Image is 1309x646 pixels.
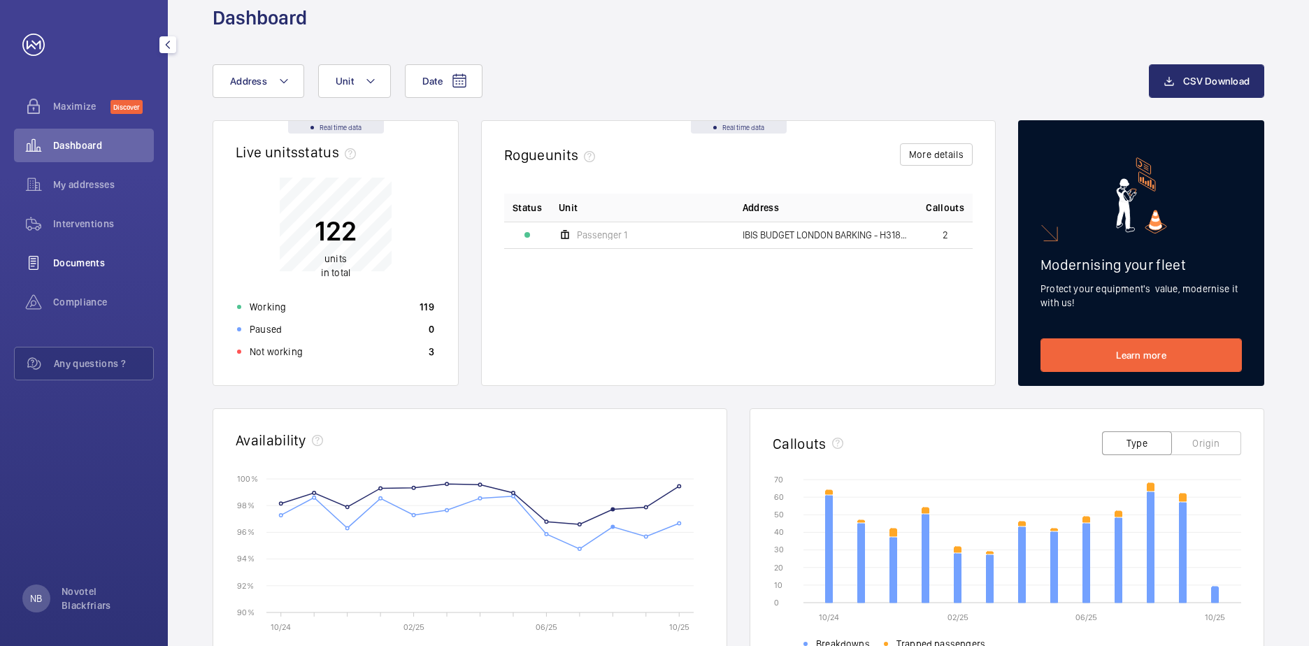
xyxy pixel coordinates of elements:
[237,580,254,590] text: 92 %
[513,201,542,215] p: Status
[62,584,145,612] p: Novotel Blackfriars
[774,492,784,502] text: 60
[1040,282,1242,310] p: Protect your equipment's value, modernise it with us!
[53,256,154,270] span: Documents
[237,501,255,510] text: 98 %
[315,213,357,248] p: 122
[318,64,391,98] button: Unit
[1075,612,1097,622] text: 06/25
[403,622,424,632] text: 02/25
[1171,431,1241,455] button: Origin
[271,622,291,632] text: 10/24
[336,76,354,87] span: Unit
[1040,338,1242,372] a: Learn more
[773,435,827,452] h2: Callouts
[237,527,255,537] text: 96 %
[429,322,434,336] p: 0
[53,217,154,231] span: Interventions
[429,345,434,359] p: 3
[237,473,258,483] text: 100 %
[53,178,154,192] span: My addresses
[559,201,578,215] span: Unit
[288,121,384,134] div: Real time data
[405,64,482,98] button: Date
[504,146,601,164] h2: Rogue
[236,431,306,449] h2: Availability
[545,146,601,164] span: units
[420,300,434,314] p: 119
[250,300,286,314] p: Working
[110,100,143,114] span: Discover
[1205,612,1225,622] text: 10/25
[774,510,784,519] text: 50
[213,64,304,98] button: Address
[1040,256,1242,273] h2: Modernising your fleet
[774,580,782,590] text: 10
[819,612,839,622] text: 10/24
[1116,157,1167,234] img: marketing-card.svg
[691,121,787,134] div: Real time data
[900,143,973,166] button: More details
[213,5,307,31] h1: Dashboard
[53,99,110,113] span: Maximize
[669,622,689,632] text: 10/25
[774,545,784,554] text: 30
[236,143,362,161] h2: Live units
[298,143,362,161] span: status
[743,201,779,215] span: Address
[774,563,783,573] text: 20
[1149,64,1264,98] button: CSV Download
[53,295,154,309] span: Compliance
[926,201,964,215] span: Callouts
[774,475,783,484] text: 70
[315,252,357,280] p: in total
[422,76,443,87] span: Date
[30,591,42,605] p: NB
[237,554,255,564] text: 94 %
[536,622,557,632] text: 06/25
[324,253,347,264] span: units
[54,357,153,371] span: Any questions ?
[1183,76,1250,87] span: CSV Download
[943,230,948,240] span: 2
[774,598,779,608] text: 0
[774,527,784,537] text: 40
[250,345,303,359] p: Not working
[237,607,255,617] text: 90 %
[743,230,910,240] span: IBIS BUDGET LONDON BARKING - H3188, IBIS BUDGET LONDON BARKING
[53,138,154,152] span: Dashboard
[230,76,267,87] span: Address
[577,230,627,240] span: Passenger 1
[1102,431,1172,455] button: Type
[947,612,968,622] text: 02/25
[250,322,282,336] p: Paused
